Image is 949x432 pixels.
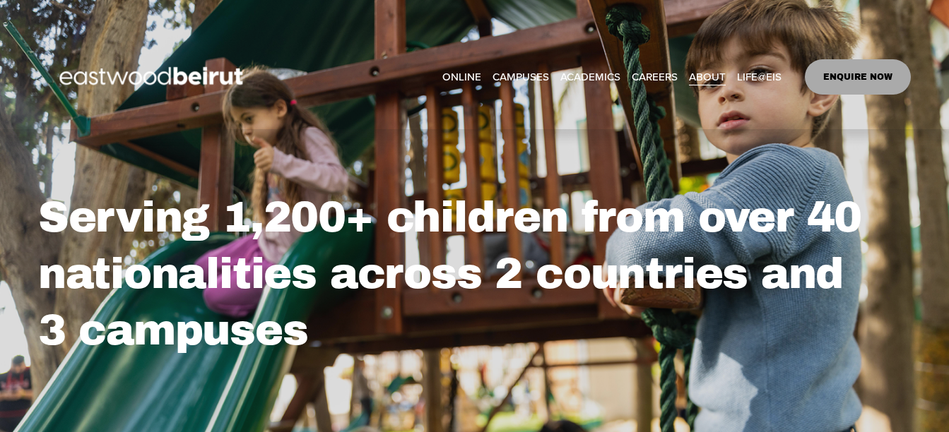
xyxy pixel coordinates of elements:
[805,59,912,95] a: ENQUIRE NOW
[493,66,549,88] a: folder dropdown
[689,66,726,88] a: folder dropdown
[737,66,782,88] a: folder dropdown
[632,66,678,88] a: CAREERS
[38,190,912,359] h2: Serving 1,200+ children from over 40 nationalities across 2 countries and 3 campuses
[689,67,726,86] span: ABOUT
[38,41,269,113] img: EastwoodIS Global Site
[493,67,549,86] span: CAMPUSES
[442,66,481,88] a: ONLINE
[560,67,620,86] span: ACADEMICS
[737,67,782,86] span: LIFE@EIS
[560,66,620,88] a: folder dropdown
